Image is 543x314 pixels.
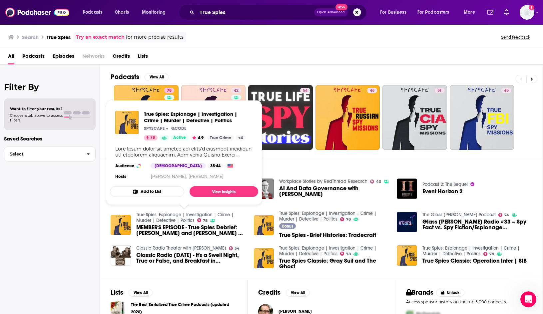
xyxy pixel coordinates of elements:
[164,88,174,93] a: 78
[53,51,74,64] a: Episodes
[417,8,449,17] span: For Podcasters
[5,6,69,19] a: Podchaser - Follow, Share and Rate Podcasts
[422,219,532,230] a: Glass Cannon Radio #33 – Spy Fact vs. Spy Fiction/Espionage RPGs/Realism in Fantasy Gaming
[76,33,125,41] a: Try an exact match
[207,135,234,140] a: True Crime
[464,8,475,17] span: More
[254,179,274,199] img: AI And Data Governance with Nick Hudgell
[397,245,417,266] img: True Spies Classic: Operation Inter | StB
[450,85,514,150] a: 45
[258,288,310,297] a: CreditsView All
[82,51,105,64] span: Networks
[234,87,239,94] span: 42
[138,51,148,64] a: Lists
[437,87,442,94] span: 51
[110,186,184,197] button: Add to List
[279,211,376,222] a: True Spies: Espionage | Investigation | Crime | Murder | Detective | Politics
[185,5,373,20] div: Search podcasts, credits, & more...
[340,252,351,256] a: 78
[115,111,139,134] a: True Spies: Espionage | Investigation | Crime | Murder | Detective | Politics
[136,252,246,264] a: Classic Radio 09-12-25 - It's a Swell Night, True or False, and Breakfast in Hollywood
[136,212,234,223] a: True Spies: Espionage | Investigation | Crime | Murder | Detective | Politics
[248,85,313,150] a: 54
[422,212,496,218] a: The Glass Cannon Podcast
[279,245,376,257] a: True Spies: Espionage | Investigation | Crime | Murder | Detective | Politics
[315,85,380,150] a: 46
[279,232,376,238] a: True Spies - Brief Histories: Tradecraft
[278,309,312,314] span: [PERSON_NAME]
[489,253,494,256] span: 78
[397,212,417,232] a: Glass Cannon Radio #33 – Spy Fact vs. Spy Fiction/Espionage RPGs/Realism in Fantasy Gaming
[144,135,158,140] a: 78
[520,5,534,20] span: Logged in as Jeffmarschner
[22,34,39,40] h3: Search
[151,174,187,179] a: [PERSON_NAME],
[22,51,45,64] a: Podcasts
[422,258,527,264] a: True Spies Classic: Operation Inter | StB
[136,225,246,236] a: MEMBER'S EPISODE - True Spies Debrief: Jane Bradley and Michael Schwirtz on Russia's Brazilian Il...
[236,135,246,140] a: +4
[151,163,206,169] div: [DEMOGRAPHIC_DATA]
[173,134,186,141] span: Active
[111,245,131,266] img: Classic Radio 09-12-25 - It's a Swell Night, True or False, and Breakfast in Hollywood
[279,186,389,197] span: AI And Data Governance with [PERSON_NAME]
[171,126,186,131] p: QCODE
[113,51,130,64] a: Credits
[254,248,274,269] img: True Spies Classic: Gray Suit and The Ghost
[346,253,351,256] span: 78
[483,252,494,256] a: 78
[115,163,145,169] h3: Audience
[520,291,536,307] iframe: Intercom live chat
[367,88,377,93] a: 46
[422,182,468,187] a: Podcast 2: The Sequel
[422,189,463,194] span: Event Horizon 2
[485,7,496,18] a: Show notifications dropdown
[422,219,532,230] span: Glass [PERSON_NAME] Radio #33 – Spy Fact vs. Spy Fiction/Espionage RPGs/Realism in Fantasy Gaming
[4,82,96,92] h2: Filter By
[229,246,240,250] a: 54
[170,126,186,131] a: QCODEQCODE
[382,85,447,150] a: 51
[4,146,96,162] button: Select
[501,7,512,18] a: Show notifications dropdown
[136,225,246,236] span: MEMBER'S EPISODE - True Spies Debrief: [PERSON_NAME] and [PERSON_NAME] on Russia's Brazilian Ille...
[136,245,226,251] a: Classic Radio Theater with Wyatt Cox
[504,214,509,217] span: 74
[254,215,274,236] img: True Spies - Brief Histories: Tradecraft
[314,8,348,16] button: Open AdvancedNew
[83,8,102,17] span: Podcasts
[529,5,534,10] svg: Add a profile image
[435,88,444,93] a: 51
[340,217,351,221] a: 78
[115,8,129,17] span: Charts
[171,135,189,140] a: Active
[504,87,509,94] span: 45
[197,218,208,222] a: 78
[144,126,165,131] p: SPYSCAPE
[111,73,139,81] h2: Podcasts
[181,85,246,150] a: 42
[115,146,253,158] div: Lore Ipsum dolor sit ametco adi elits'd eiusmodt incididun utl etdolorem aliquaenim. Adm venia Qu...
[520,5,534,20] button: Show profile menu
[279,258,389,269] a: True Spies Classic: Gray Suit and The Ghost
[346,218,351,221] span: 78
[136,252,246,264] span: Classic Radio [DATE] - It's a Swell Night, True or False, and Breakfast in [GEOGRAPHIC_DATA]
[190,135,206,140] button: 4.9
[144,111,253,123] a: True Spies: Espionage | Investigation | Crime | Murder | Detective | Politics
[279,186,389,197] a: AI And Data Governance with Nick Hudgell
[520,5,534,20] img: User Profile
[126,33,184,41] span: for more precise results
[397,179,417,199] img: Event Horizon 2
[4,152,81,156] span: Select
[413,7,459,18] button: open menu
[197,7,314,18] input: Search podcasts, credits, & more...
